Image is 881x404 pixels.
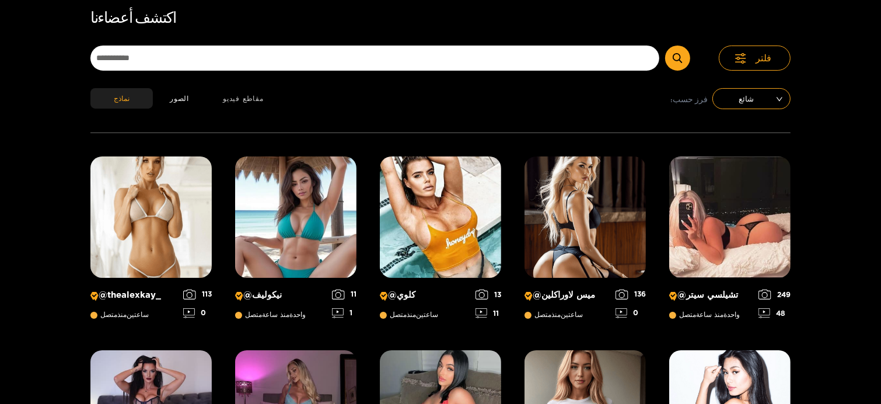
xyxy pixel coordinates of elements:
font: 113 [202,290,212,298]
button: إرسال البحث [665,46,690,71]
img: صورة الملف الشخصي للمنشئ: khloe [380,156,501,278]
font: متصل [534,311,551,318]
font: منذ ساعة [262,311,289,318]
font: متصل [679,311,696,318]
font: @ [533,290,541,299]
button: مقاطع فيديو [206,88,281,109]
font: منذ [407,311,416,318]
a: صورة الملف الشخصي للمنشئ: chelseaterese@تشيلسي سيترمتصلمنذ ساعةواحدة24948 [669,156,791,327]
font: @ [388,290,397,299]
font: منذ ساعة [696,311,723,318]
font: واحدة [289,311,306,318]
div: نوع [712,88,791,109]
span: شائع [721,90,782,107]
font: نيكوليف [252,290,282,299]
font: @thealexkay_ [99,290,161,299]
img: صورة الملف الشخصي للمنشئ: thealexkay_ [90,156,212,278]
font: اكتشف أعضاءنا [90,9,176,26]
button: الصور [153,88,206,109]
a: صورة الملف الشخصي للمنشئ: khloe@كلويمتصلمنذساعتين1311 [380,156,501,327]
font: منذ [551,311,561,318]
font: 0 [201,309,206,316]
button: نماذج [90,88,153,109]
font: ساعتين [561,311,583,318]
font: واحدة [723,311,740,318]
font: تشيلسي سيتر [686,290,738,299]
font: 48 [776,309,785,317]
a: صورة الملف الشخصي للمنشئ: thealexkay_@thealexkay_​متصلمنذساعتين1130 [90,156,212,327]
font: متصل [245,311,262,318]
font: منذ [117,311,127,318]
font: متصل [100,311,117,318]
font: 249 [777,291,791,298]
font: 136 [634,290,646,298]
font: فرز حسب: [670,94,708,104]
font: نماذج [114,95,130,102]
button: فلتر [719,46,791,71]
font: مقاطع فيديو [223,95,264,102]
font: 0 [633,309,638,316]
img: صورة الملف الشخصي للمنشئ: nicolev [235,156,356,278]
font: ساعتين [127,311,149,318]
font: ميس لاوراكلين [541,290,595,299]
font: 1 [349,309,352,316]
a: صورة الملف الشخصي للمنشئ: nicolev@نيكوليفمتصلمنذ ساعةواحدة111 [235,156,356,327]
font: 13 [494,291,501,298]
font: ساعتين [416,311,438,318]
font: @ [677,290,686,299]
font: الصور [170,95,189,102]
font: شائع [739,94,754,103]
font: فلتر [756,52,771,64]
font: 11 [493,309,499,317]
img: صورة الملف الشخصي للمنشئ: chelseaterese [669,156,791,278]
a: صورة الملف الشخصي لمنشئ المحتوى: Misslauraklein@ميس لاوراكلينمتصلمنذساعتين1360 [525,156,646,327]
img: صورة الملف الشخصي لمنشئ المحتوى: Misslauraklein [525,156,646,278]
font: كلوي [397,290,415,299]
font: متصل [390,311,407,318]
font: @ [243,290,252,299]
font: 11 [351,290,356,298]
